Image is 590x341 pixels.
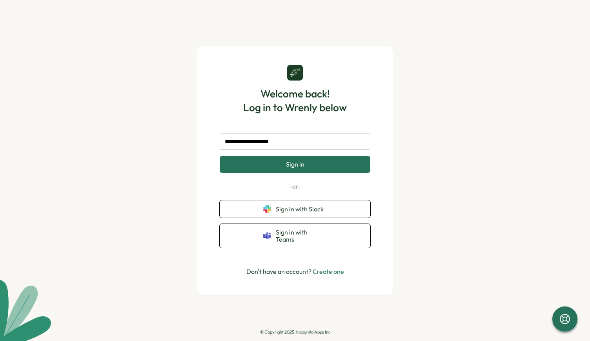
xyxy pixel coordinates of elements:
button: Sign in with Slack [220,200,370,218]
a: Create one [313,268,344,275]
button: Sign in with Teams [220,224,370,248]
button: Sign in [220,156,370,172]
span: Sign in [286,161,304,168]
p: © Copyright 2025, Incognito Apps Inc [260,330,330,335]
h1: Welcome back! Log in to Wrenly below [243,87,347,114]
p: -or- [220,182,370,191]
p: Don't have an account? [246,267,344,277]
span: Sign in with Slack [276,205,327,213]
span: Sign in with Teams [276,229,327,243]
